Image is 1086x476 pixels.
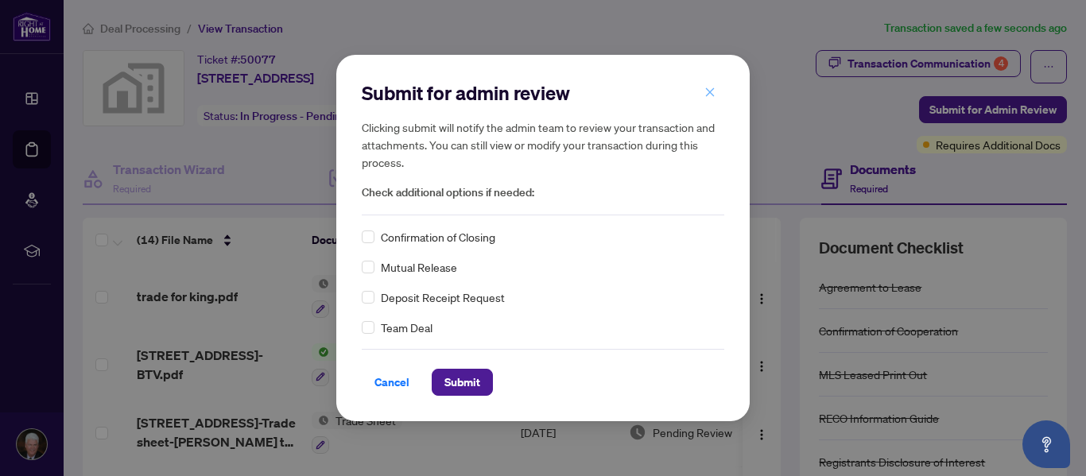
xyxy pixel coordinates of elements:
span: Team Deal [381,319,432,336]
button: Cancel [362,369,422,396]
span: close [704,87,716,98]
span: Check additional options if needed: [362,184,724,202]
span: Submit [444,370,480,395]
h5: Clicking submit will notify the admin team to review your transaction and attachments. You can st... [362,118,724,171]
button: Submit [432,369,493,396]
span: Deposit Receipt Request [381,288,505,306]
button: Open asap [1022,420,1070,468]
span: Mutual Release [381,258,457,276]
h2: Submit for admin review [362,80,724,106]
span: Confirmation of Closing [381,228,495,246]
span: Cancel [374,370,409,395]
